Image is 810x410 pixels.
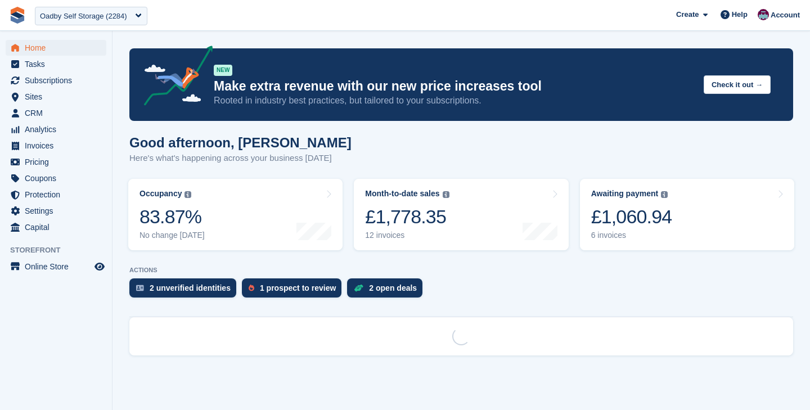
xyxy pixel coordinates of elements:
[129,267,793,274] p: ACTIONS
[704,75,771,94] button: Check it out →
[732,9,748,20] span: Help
[661,191,668,198] img: icon-info-grey-7440780725fd019a000dd9b08b2336e03edf1995a4989e88bcd33f0948082b44.svg
[139,205,205,228] div: 83.87%
[214,65,232,76] div: NEW
[139,189,182,199] div: Occupancy
[214,94,695,107] p: Rooted in industry best practices, but tailored to your subscriptions.
[6,73,106,88] a: menu
[93,260,106,273] a: Preview store
[25,56,92,72] span: Tasks
[365,189,439,199] div: Month-to-date sales
[6,40,106,56] a: menu
[129,152,352,165] p: Here's what's happening across your business [DATE]
[6,89,106,105] a: menu
[6,219,106,235] a: menu
[150,283,231,292] div: 2 unverified identities
[347,278,428,303] a: 2 open deals
[6,259,106,274] a: menu
[443,191,449,198] img: icon-info-grey-7440780725fd019a000dd9b08b2336e03edf1995a4989e88bcd33f0948082b44.svg
[25,105,92,121] span: CRM
[139,231,205,240] div: No change [DATE]
[242,278,347,303] a: 1 prospect to review
[40,11,127,22] div: Oadby Self Storage (2284)
[25,259,92,274] span: Online Store
[354,284,363,292] img: deal-1b604bf984904fb50ccaf53a9ad4b4a5d6e5aea283cecdc64d6e3604feb123c2.svg
[25,89,92,105] span: Sites
[591,205,672,228] div: £1,060.94
[6,138,106,154] a: menu
[25,138,92,154] span: Invoices
[6,154,106,170] a: menu
[25,154,92,170] span: Pricing
[136,285,144,291] img: verify_identity-adf6edd0f0f0b5bbfe63781bf79b02c33cf7c696d77639b501bdc392416b5a36.svg
[369,283,417,292] div: 2 open deals
[6,187,106,202] a: menu
[10,245,112,256] span: Storefront
[676,9,699,20] span: Create
[365,231,449,240] div: 12 invoices
[6,170,106,186] a: menu
[25,187,92,202] span: Protection
[25,73,92,88] span: Subscriptions
[354,179,568,250] a: Month-to-date sales £1,778.35 12 invoices
[758,9,769,20] img: Brian Young
[580,179,794,250] a: Awaiting payment £1,060.94 6 invoices
[9,7,26,24] img: stora-icon-8386f47178a22dfd0bd8f6a31ec36ba5ce8667c1dd55bd0f319d3a0aa187defe.svg
[771,10,800,21] span: Account
[6,105,106,121] a: menu
[260,283,336,292] div: 1 prospect to review
[25,121,92,137] span: Analytics
[25,170,92,186] span: Coupons
[249,285,254,291] img: prospect-51fa495bee0391a8d652442698ab0144808aea92771e9ea1ae160a38d050c398.svg
[25,40,92,56] span: Home
[134,46,213,110] img: price-adjustments-announcement-icon-8257ccfd72463d97f412b2fc003d46551f7dbcb40ab6d574587a9cd5c0d94...
[129,278,242,303] a: 2 unverified identities
[6,203,106,219] a: menu
[25,203,92,219] span: Settings
[6,121,106,137] a: menu
[6,56,106,72] a: menu
[128,179,343,250] a: Occupancy 83.87% No change [DATE]
[129,135,352,150] h1: Good afternoon, [PERSON_NAME]
[591,189,659,199] div: Awaiting payment
[184,191,191,198] img: icon-info-grey-7440780725fd019a000dd9b08b2336e03edf1995a4989e88bcd33f0948082b44.svg
[591,231,672,240] div: 6 invoices
[214,78,695,94] p: Make extra revenue with our new price increases tool
[25,219,92,235] span: Capital
[365,205,449,228] div: £1,778.35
